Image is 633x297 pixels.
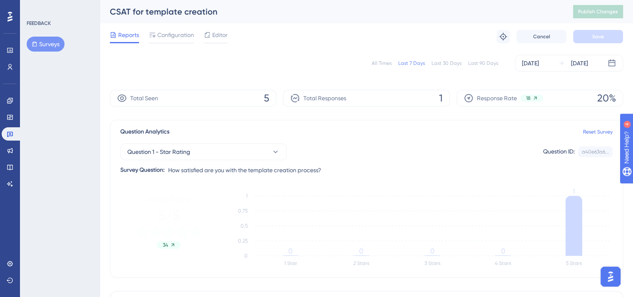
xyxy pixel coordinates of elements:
tspan: 1 [246,193,248,199]
div: Survey Question: [120,165,165,175]
span: Total Responses [303,93,346,103]
span: Need Help? [20,2,52,12]
span: How satisfied are you with the template creation process? [168,165,321,175]
tspan: 0.25 [238,238,248,244]
tspan: 1 [573,188,575,196]
span: Configuration [157,30,194,40]
span: Save [592,33,604,40]
button: Cancel [516,30,566,43]
div: Last 7 Days [398,60,425,67]
tspan: 0 [430,247,434,255]
div: a40e63a6... [582,148,609,155]
span: 5 [264,92,269,105]
tspan: 0 [501,247,505,255]
span: Publish Changes [578,8,618,15]
div: 4 [58,4,60,11]
span: 34 [163,242,168,248]
iframe: UserGuiding AI Assistant Launcher [598,264,623,289]
tspan: 0 [244,253,248,259]
div: Last 90 Days [468,60,498,67]
tspan: 0 [288,247,293,255]
text: 3 Stars [424,260,440,266]
button: Publish Changes [573,5,623,18]
span: Reports [118,30,139,40]
span: Total Seen [130,93,158,103]
span: Editor [212,30,228,40]
div: Question ID: [543,146,575,157]
span: 18 [526,95,531,101]
div: [DATE] [522,58,539,68]
button: Question 1 - Star Rating [120,144,287,160]
tspan: 0.75 [238,208,248,214]
div: Last 30 Days [432,60,462,67]
div: [DATE] [571,58,588,68]
span: Question Analytics [120,127,169,137]
button: Surveys [27,37,65,52]
div: All Times [372,60,392,67]
text: 4 Stars [495,260,511,266]
a: Reset Survey [583,129,613,135]
span: 5/5 [158,206,179,225]
span: 1 [439,92,443,105]
div: CSAT for template creation [110,6,552,17]
span: Response Rate [477,93,517,103]
text: 2 Stars [353,260,369,266]
tspan: 0 [359,247,363,255]
button: Save [573,30,623,43]
text: 5 Stars [566,260,582,266]
div: FEEDBACK [27,20,51,27]
span: Question 1 - Star Rating [127,147,190,157]
text: 1 Star [284,260,297,266]
tspan: 0.5 [241,223,248,229]
span: 20% [597,92,616,105]
span: Cancel [533,33,550,40]
span: Overall Rating [146,195,191,205]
